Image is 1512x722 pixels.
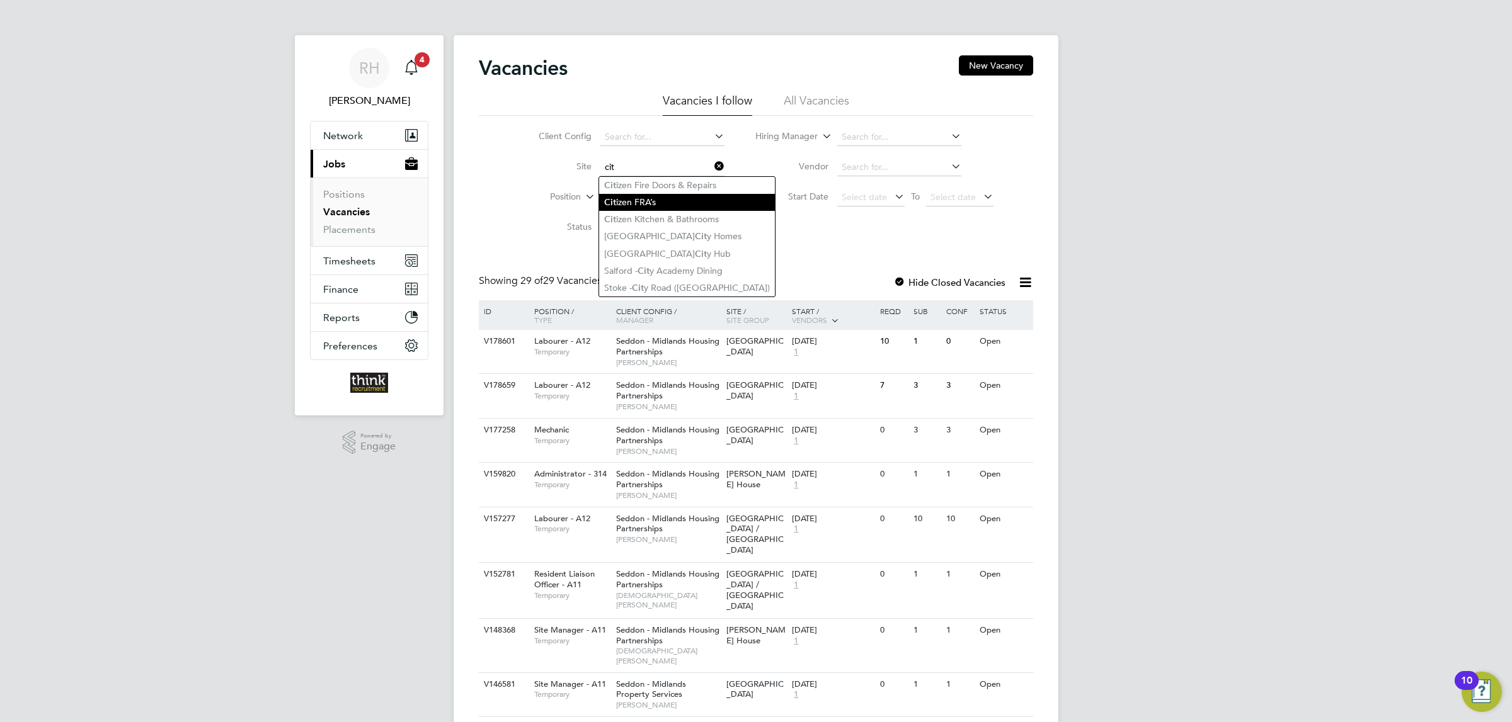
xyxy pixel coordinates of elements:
[508,191,581,203] label: Position
[726,424,784,446] span: [GEOGRAPHIC_DATA]
[877,463,910,486] div: 0
[792,689,800,700] span: 1
[616,446,720,456] span: [PERSON_NAME]
[877,300,910,322] div: Reqd
[534,590,610,601] span: Temporary
[311,303,428,331] button: Reports
[910,419,943,442] div: 3
[323,255,375,267] span: Timesheets
[481,300,525,322] div: ID
[534,689,610,699] span: Temporary
[323,130,363,142] span: Network
[534,468,607,479] span: Administrator - 314
[295,35,444,415] nav: Main navigation
[976,673,1031,696] div: Open
[600,159,724,176] input: Search for...
[943,619,976,642] div: 1
[632,283,644,293] b: Cit
[323,223,375,235] a: Placements
[756,191,828,202] label: Start Date
[726,315,769,325] span: Site Group
[520,274,602,287] span: 29 Vacancies
[756,161,828,172] label: Vendor
[792,469,874,480] div: [DATE]
[323,340,377,352] span: Preferences
[976,300,1031,322] div: Status
[310,93,428,108] span: Roxanne Hayes
[792,380,874,391] div: [DATE]
[600,128,724,146] input: Search for...
[616,358,720,368] span: [PERSON_NAME]
[534,568,595,590] span: Resident Liaison Officer - A11
[792,425,874,436] div: [DATE]
[481,463,525,486] div: V159820
[616,490,720,500] span: [PERSON_NAME]
[616,700,720,710] span: [PERSON_NAME]
[910,300,943,322] div: Sub
[323,206,370,218] a: Vacancies
[616,402,720,412] span: [PERSON_NAME]
[910,563,943,586] div: 1
[360,441,396,452] span: Engage
[877,419,910,442] div: 0
[481,419,525,442] div: V177258
[1461,680,1472,697] div: 10
[343,431,396,454] a: Powered byEngage
[616,568,719,590] span: Seddon - Midlands Housing Partnerships
[837,159,961,176] input: Search for...
[311,275,428,303] button: Finance
[943,463,976,486] div: 1
[323,188,365,200] a: Positions
[616,315,653,325] span: Manager
[792,580,800,590] span: 1
[481,673,525,696] div: V146581
[877,507,910,531] div: 0
[792,347,800,358] span: 1
[910,507,943,531] div: 10
[792,336,874,347] div: [DATE]
[877,330,910,353] div: 10
[534,436,610,446] span: Temporary
[695,231,707,242] b: Cit
[415,52,430,67] span: 4
[311,247,428,274] button: Timesheets
[726,468,786,490] span: [PERSON_NAME] House
[481,330,525,353] div: V178601
[907,188,924,205] span: To
[726,679,784,700] span: [GEOGRAPHIC_DATA]
[599,177,775,194] li: izen Fire Doors & Repairs
[976,619,1031,642] div: Open
[604,180,616,191] b: Cit
[792,514,874,524] div: [DATE]
[599,194,775,211] li: izen FRA’s
[360,431,396,441] span: Powered by
[638,266,650,276] b: Cit
[877,374,910,397] div: 7
[599,211,775,228] li: izen Kitchen & Bathrooms
[323,283,358,295] span: Finance
[789,300,877,332] div: Start /
[726,380,784,401] span: [GEOGRAPHIC_DATA]
[792,625,874,636] div: [DATE]
[893,276,1005,288] label: Hide Closed Vacancies
[604,214,616,225] b: Cit
[616,590,720,610] span: [DEMOGRAPHIC_DATA][PERSON_NAME]
[534,380,590,390] span: Labourer - A12
[792,524,800,534] span: 1
[616,534,720,544] span: [PERSON_NAME]
[323,312,360,324] span: Reports
[910,330,943,353] div: 1
[323,158,345,170] span: Jobs
[726,336,784,357] span: [GEOGRAPHIC_DATA]
[976,374,1031,397] div: Open
[943,300,976,322] div: Conf
[479,55,568,81] h2: Vacancies
[616,468,719,490] span: Seddon - Midlands Housing Partnerships
[481,563,525,586] div: V152781
[616,624,719,646] span: Seddon - Midlands Housing Partnerships
[519,221,592,232] label: Status
[534,336,590,346] span: Labourer - A12
[534,636,610,646] span: Temporary
[534,391,610,401] span: Temporary
[976,563,1031,586] div: Open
